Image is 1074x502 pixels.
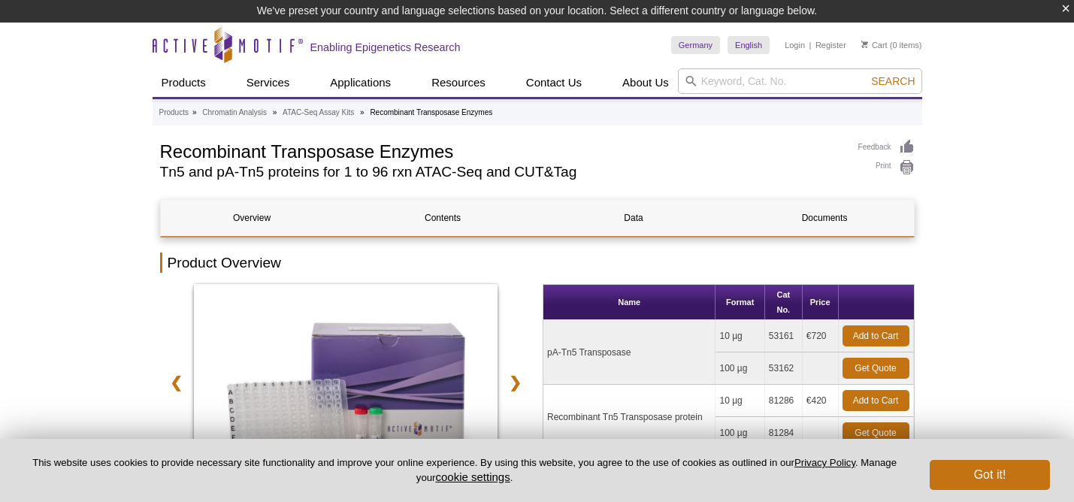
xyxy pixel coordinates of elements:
td: 81284 [765,417,803,449]
button: Got it! [930,460,1050,490]
td: 10 µg [715,320,764,352]
li: (0 items) [861,36,922,54]
td: Recombinant Tn5 Transposase protein [543,385,715,449]
button: Search [867,74,919,88]
a: Overview [161,200,343,236]
button: cookie settings [435,470,510,483]
a: Get Quote [843,358,909,379]
li: » [192,108,197,116]
a: Germany [671,36,720,54]
a: Documents [734,200,916,236]
img: Pre-indexed Assembled Tn5 Transposomes [194,284,498,487]
a: Contact Us [517,68,591,97]
h1: Recombinant Transposase Enzymes [160,139,843,162]
th: Name [543,285,715,320]
a: Data [543,200,725,236]
td: 10 µg [715,385,764,417]
h2: Product Overview [160,253,915,273]
th: Cat No. [765,285,803,320]
li: » [360,108,365,116]
a: Print [858,159,915,176]
th: Price [803,285,839,320]
span: Search [871,75,915,87]
td: 53161 [765,320,803,352]
a: Add to Cart [843,390,909,411]
td: 53162 [765,352,803,385]
td: 100 µg [715,417,764,449]
td: pA-Tn5 Transposase [543,320,715,385]
li: » [273,108,277,116]
a: Login [785,40,805,50]
a: About Us [613,68,678,97]
a: Contents [352,200,534,236]
a: Products [159,106,189,119]
h2: Tn5 and pA-Tn5 proteins for 1 to 96 rxn ATAC-Seq and CUT&Tag [160,165,843,179]
a: Cart [861,40,888,50]
input: Keyword, Cat. No. [678,68,922,94]
a: Chromatin Analysis [202,106,267,119]
a: English [728,36,770,54]
th: Format [715,285,764,320]
li: Recombinant Transposase Enzymes [370,108,492,116]
a: ❮ [160,365,192,400]
td: 100 µg [715,352,764,385]
a: Get Quote [843,422,909,443]
a: Privacy Policy [794,457,855,468]
a: ATAC-Seq Kit [194,284,498,491]
h2: Enabling Epigenetics Research [310,41,461,54]
td: €720 [803,320,839,352]
img: Your Cart [861,41,868,48]
td: €420 [803,385,839,417]
a: Feedback [858,139,915,156]
p: This website uses cookies to provide necessary site functionality and improve your online experie... [24,456,905,485]
a: Register [815,40,846,50]
a: Services [237,68,299,97]
li: | [809,36,812,54]
a: ❯ [499,365,531,400]
td: 81286 [765,385,803,417]
a: Resources [422,68,495,97]
a: Applications [321,68,400,97]
a: Products [153,68,215,97]
a: ATAC-Seq Assay Kits [283,106,354,119]
a: Add to Cart [843,325,909,346]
